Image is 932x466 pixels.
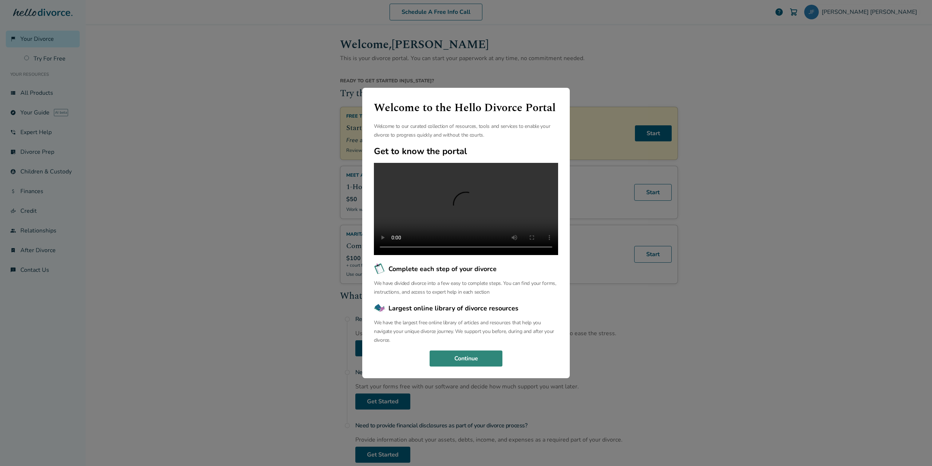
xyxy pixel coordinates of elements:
[374,99,558,116] h1: Welcome to the Hello Divorce Portal
[374,302,386,314] img: Largest online library of divorce resources
[374,279,558,297] p: We have divided divorce into a few easy to complete steps. You can find your forms, instructions,...
[430,351,502,367] button: Continue
[374,318,558,345] p: We have the largest free online library of articles and resources that help you navigate your uni...
[896,431,932,466] iframe: Chat Widget
[388,304,518,313] span: Largest online library of divorce resources
[388,264,497,274] span: Complete each step of your divorce
[374,122,558,140] p: Welcome to our curated collection of resources, tools and services to enable your divorce to prog...
[374,145,558,157] h2: Get to know the portal
[374,263,386,275] img: Complete each step of your divorce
